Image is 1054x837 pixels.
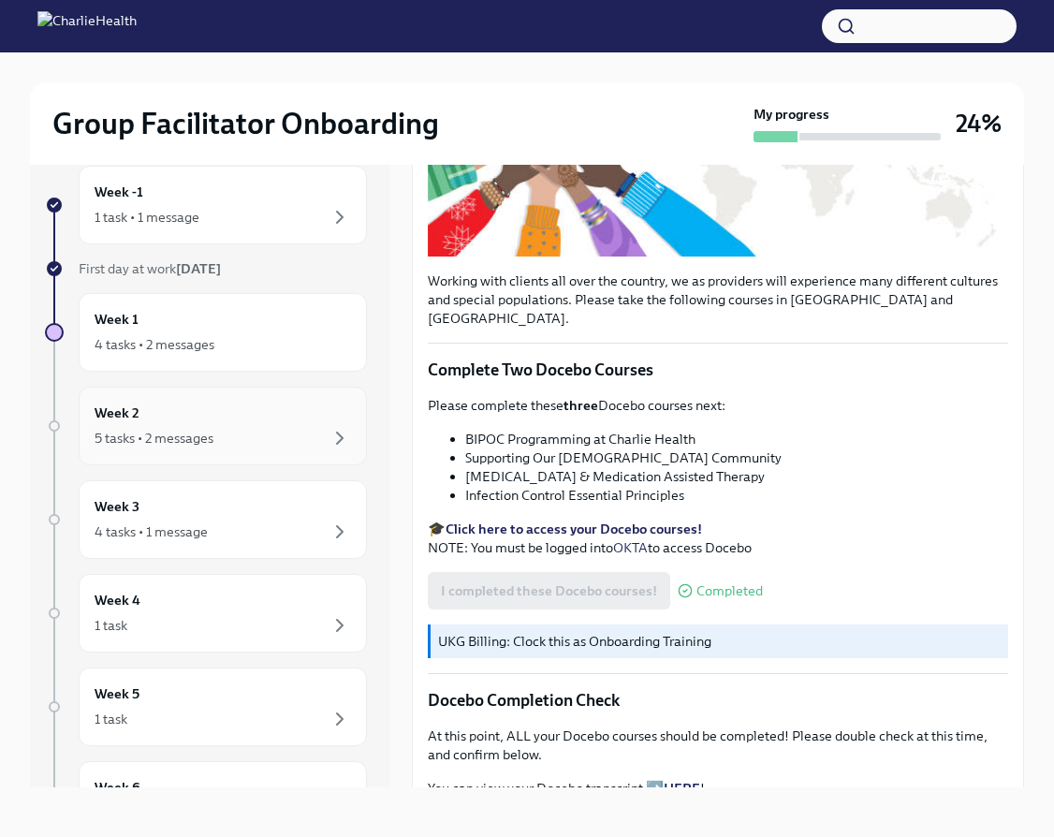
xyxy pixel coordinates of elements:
[95,182,143,202] h6: Week -1
[95,403,139,423] h6: Week 2
[45,480,367,559] a: Week 34 tasks • 1 message
[45,166,367,244] a: Week -11 task • 1 message
[438,632,1001,651] p: UKG Billing: Clock this as Onboarding Training
[564,397,598,414] strong: three
[664,780,700,797] a: HERE
[428,727,1008,764] p: At this point, ALL your Docebo courses should be completed! Please double check at this time, and...
[95,590,140,610] h6: Week 4
[95,496,139,517] h6: Week 3
[95,777,140,798] h6: Week 6
[428,359,1008,381] p: Complete Two Docebo Courses
[45,668,367,746] a: Week 51 task
[446,521,702,537] a: Click here to access your Docebo courses!
[79,260,221,277] span: First day at work
[95,429,213,448] div: 5 tasks • 2 messages
[95,335,214,354] div: 4 tasks • 2 messages
[37,11,137,41] img: CharlieHealth
[95,522,208,541] div: 4 tasks • 1 message
[95,616,127,635] div: 1 task
[95,683,139,704] h6: Week 5
[754,105,829,124] strong: My progress
[465,430,1008,448] li: BIPOC Programming at Charlie Health
[428,520,1008,557] p: 🎓 NOTE: You must be logged into to access Docebo
[95,309,139,330] h6: Week 1
[428,779,1008,798] p: You can view your Docebo transcript ➡️ !
[45,293,367,372] a: Week 14 tasks • 2 messages
[45,574,367,653] a: Week 41 task
[428,272,1008,328] p: Working with clients all over the country, we as providers will experience many different culture...
[176,260,221,277] strong: [DATE]
[45,259,367,278] a: First day at work[DATE]
[465,486,1008,505] li: Infection Control Essential Principles
[45,387,367,465] a: Week 25 tasks • 2 messages
[52,105,439,142] h2: Group Facilitator Onboarding
[465,467,1008,486] li: [MEDICAL_DATA] & Medication Assisted Therapy
[95,710,127,728] div: 1 task
[428,689,1008,712] p: Docebo Completion Check
[428,396,1008,415] p: Please complete these Docebo courses next:
[465,448,1008,467] li: Supporting Our [DEMOGRAPHIC_DATA] Community
[613,539,648,556] a: OKTA
[956,107,1002,140] h3: 24%
[696,584,763,598] span: Completed
[95,208,199,227] div: 1 task • 1 message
